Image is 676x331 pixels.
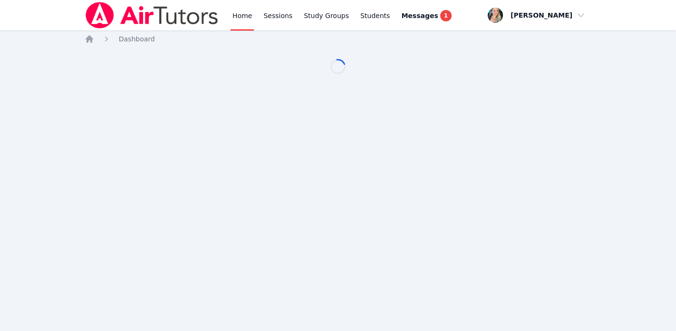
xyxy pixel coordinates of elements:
[401,11,438,20] span: Messages
[119,34,155,44] a: Dashboard
[85,34,592,44] nav: Breadcrumb
[119,35,155,43] span: Dashboard
[85,2,219,29] img: Air Tutors
[440,10,452,21] span: 1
